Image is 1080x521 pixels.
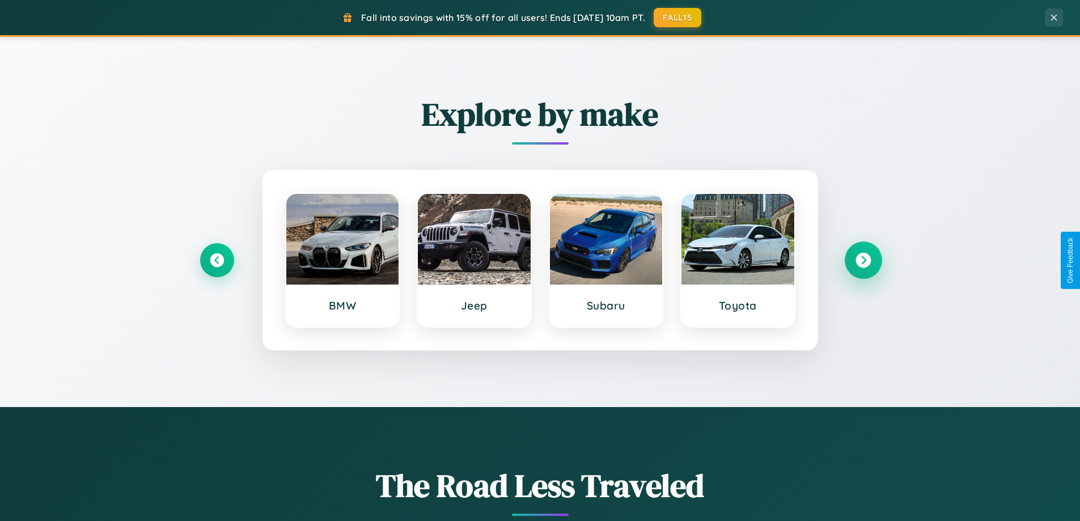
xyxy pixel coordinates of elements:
[361,12,645,23] span: Fall into savings with 15% off for all users! Ends [DATE] 10am PT.
[429,299,519,312] h3: Jeep
[561,299,651,312] h3: Subaru
[654,8,701,27] button: FALL15
[200,464,880,507] h1: The Road Less Traveled
[298,299,388,312] h3: BMW
[200,92,880,136] h2: Explore by make
[693,299,783,312] h3: Toyota
[1066,238,1074,283] div: Give Feedback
